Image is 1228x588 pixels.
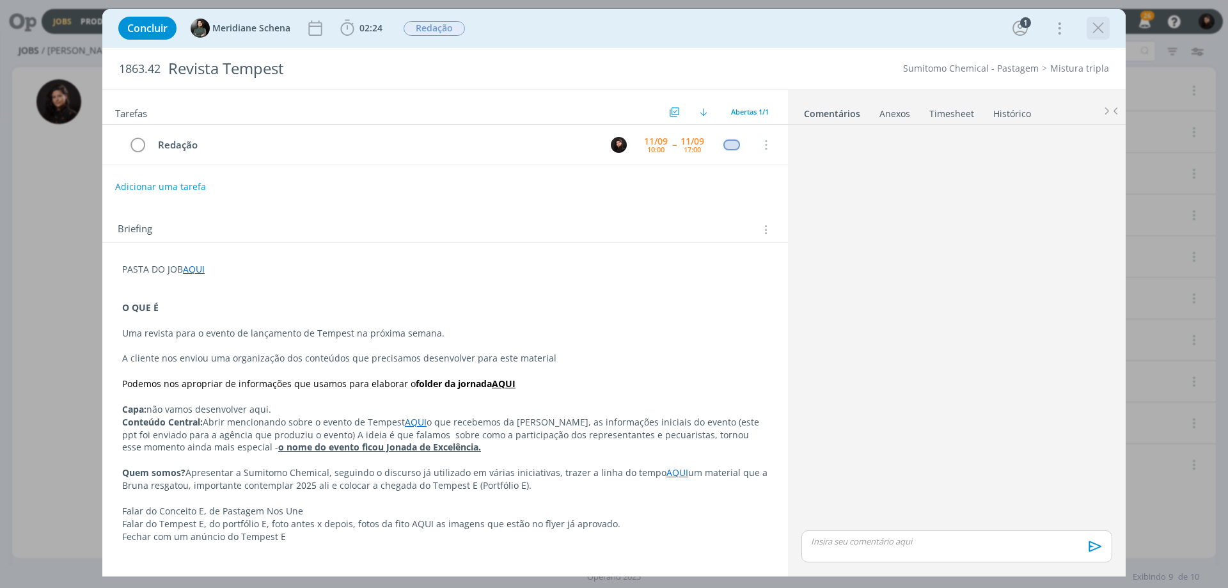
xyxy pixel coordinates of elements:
[191,19,210,38] img: M
[684,146,701,153] div: 17:00
[122,416,768,454] p: Abrir mencionando sobre o evento de Tempest o que recebemos da [PERSON_NAME], as informações inic...
[114,175,207,198] button: Adicionar uma tarefa
[405,416,427,428] a: AQUI
[127,23,168,33] span: Concluir
[122,301,159,314] strong: O QUE É
[278,441,481,453] u: o nome do evento ficou Jonada de Excelência.
[403,20,466,36] button: Redação
[647,146,665,153] div: 10:00
[122,327,768,340] p: Uma revista para o evento de lançamento de Tempest na próxima semana.
[1050,62,1109,74] a: Mistura tripla
[122,466,768,492] p: Apresentar a Sumitomo Chemical, seguindo o discurso já utilizado em várias iniciativas, trazer a ...
[115,104,147,120] span: Tarefas
[122,403,768,416] p: não vamos desenvolver aqui.
[359,22,382,34] span: 02:24
[681,137,704,146] div: 11/09
[609,135,628,154] button: L
[492,377,516,390] a: AQUI
[879,107,910,120] div: Anexos
[122,352,768,365] p: A cliente nos enviou uma organização dos conteúdos que precisamos desenvolver para este material
[122,466,185,479] strong: Quem somos?
[118,17,177,40] button: Concluir
[1020,17,1031,28] div: 1
[152,137,599,153] div: Redação
[212,24,290,33] span: Meridiane Schena
[1010,18,1030,38] button: 1
[122,377,416,390] span: Podemos nos apropriar de informações que usamos para elaborar o
[644,137,668,146] div: 11/09
[163,53,691,84] div: Revista Tempest
[183,263,205,275] a: AQUI
[672,140,676,149] span: --
[122,263,768,276] p: PASTA DO JOB
[122,518,768,530] p: Falar do Tempest E, do portfólio E, foto antes x depois, fotos da fito AQUI as imagens que estão ...
[191,19,290,38] button: MMeridiane Schena
[122,403,146,415] strong: Capa:
[611,137,627,153] img: L
[122,530,768,543] p: Fechar com um anúncio do Tempest E
[404,21,465,36] span: Redação
[337,18,386,38] button: 02:24
[416,377,492,390] strong: folder da jornada
[803,102,861,120] a: Comentários
[119,62,161,76] span: 1863.42
[903,62,1039,74] a: Sumitomo Chemical - Pastagem
[731,107,769,116] span: Abertas 1/1
[700,108,707,116] img: arrow-down.svg
[122,505,768,518] p: Falar do Conceito E, de Pastagem Nos Une
[929,102,975,120] a: Timesheet
[122,416,203,428] strong: Conteúdo Central:
[666,466,688,479] a: AQUI
[118,221,152,238] span: Briefing
[102,9,1126,576] div: dialog
[993,102,1032,120] a: Histórico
